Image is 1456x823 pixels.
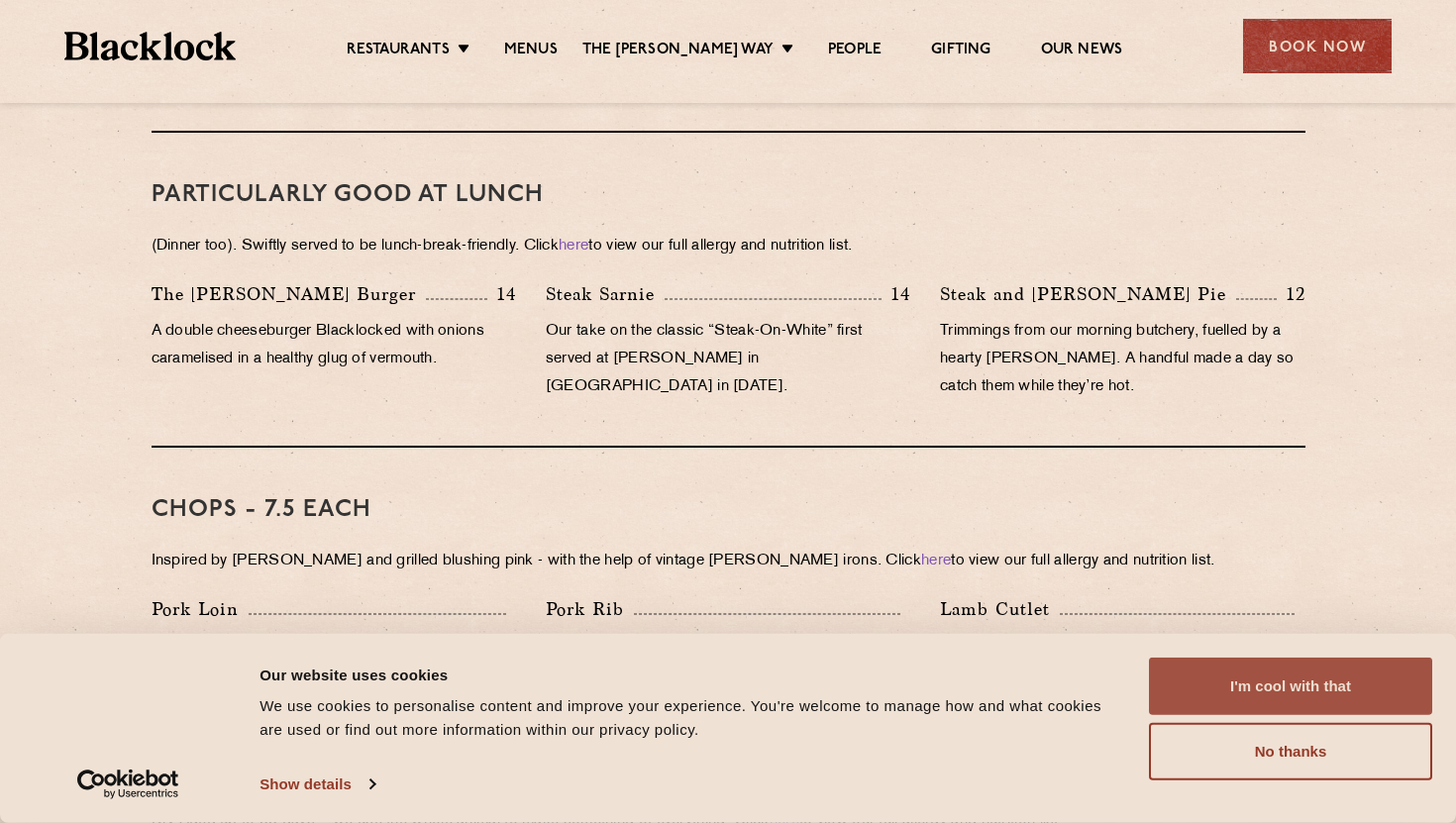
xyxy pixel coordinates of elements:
[152,318,516,373] p: A double cheeseburger Blacklocked with onions caramelised in a healthy glug of vermouth.
[828,41,882,62] a: People
[42,770,215,799] a: Usercentrics Cookiebot - opens in a new window
[1041,41,1123,62] a: Our News
[921,554,951,568] a: here
[347,41,450,62] a: Restaurants
[546,280,665,308] p: Steak Sarnie
[546,595,634,623] p: Pork Rib
[940,595,1060,623] p: Lamb Cutlet
[940,280,1236,308] p: Steak and [PERSON_NAME] Pie
[1243,19,1392,73] div: Book Now
[152,182,1305,208] h3: PARTICULARLY GOOD AT LUNCH
[64,32,236,60] img: BL_Textured_Logo-footer-cropped.svg
[931,41,990,62] a: Gifting
[152,497,1305,523] h3: Chops - 7.5 each
[260,663,1126,686] div: Our website uses cookies
[260,694,1126,742] div: We use cookies to personalise content and improve your experience. You're welcome to manage how a...
[1149,723,1432,780] button: No thanks
[152,233,1305,260] p: (Dinner too). Swiftly served to be lunch-break-friendly. Click to view our full allergy and nutri...
[940,318,1304,401] p: Trimmings from our morning butchery, fuelled by a hearty [PERSON_NAME]. A handful made a day so c...
[487,281,516,307] p: 14
[260,770,374,799] a: Show details
[152,595,249,623] p: Pork Loin
[582,41,774,62] a: The [PERSON_NAME] Way
[559,239,588,254] a: here
[152,280,426,308] p: The [PERSON_NAME] Burger
[504,41,558,62] a: Menus
[1277,281,1305,307] p: 12
[546,318,910,401] p: Our take on the classic “Steak-On-White” first served at [PERSON_NAME] in [GEOGRAPHIC_DATA] in [D...
[882,281,910,307] p: 14
[152,548,1305,575] p: Inspired by [PERSON_NAME] and grilled blushing pink - with the help of vintage [PERSON_NAME] iron...
[1149,658,1432,715] button: I'm cool with that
